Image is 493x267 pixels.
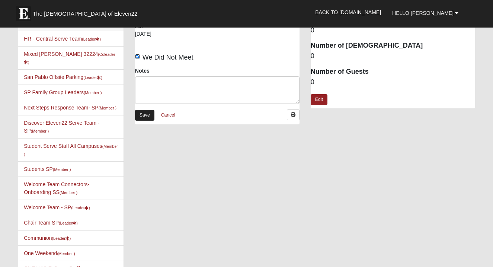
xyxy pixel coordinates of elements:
[52,236,71,241] small: (Leader )
[99,106,116,110] small: (Member )
[311,41,475,51] dt: Number of [DEMOGRAPHIC_DATA]
[135,110,154,121] a: Save
[156,109,180,121] a: Cancel
[31,129,49,133] small: (Member )
[24,105,116,111] a: Next Steps Response Team- SP(Member )
[311,77,475,87] dd: 0
[71,206,90,210] small: (Leader )
[24,166,71,172] a: Students SP(Member )
[287,109,300,120] a: Print Attendance Roster
[24,143,118,157] a: Student Serve Staff All Campuses(Member )
[24,51,115,65] a: Mixed [PERSON_NAME] 32224(Coleader)
[60,190,77,195] small: (Member )
[24,250,75,256] a: One Weekend(Member )
[83,75,102,80] small: (Leader )
[84,90,102,95] small: (Member )
[24,235,71,241] a: Communion(Leader)
[24,74,102,80] a: San Pablo Offsite Parking(Leader)
[143,54,193,61] span: We Did Not Meet
[135,67,150,74] label: Notes
[33,10,137,18] span: The [DEMOGRAPHIC_DATA] of Eleven22
[135,30,168,43] div: [DATE]
[24,220,78,226] a: Chair Team SP(Leader)
[12,3,161,21] a: The [DEMOGRAPHIC_DATA] of Eleven22
[311,94,327,105] a: Edit
[311,67,475,77] dt: Number of Guests
[53,167,71,172] small: (Member )
[135,54,140,59] input: We Did Not Meet
[59,221,78,225] small: (Leader )
[82,37,101,41] small: (Leader )
[24,36,101,42] a: HR - Central Serve Team(Leader)
[311,51,475,61] dd: 0
[24,89,102,95] a: SP Family Group Leaders(Member )
[310,3,387,22] a: Back to [DOMAIN_NAME]
[24,204,90,210] a: Welcome Team - SP(Leader)
[24,120,100,134] a: Discover Eleven22 Serve Team - SP(Member )
[24,144,118,156] small: (Member )
[16,6,31,21] img: Eleven22 logo
[387,4,464,22] a: Hello [PERSON_NAME]
[57,251,75,256] small: (Member )
[24,181,89,195] a: Welcome Team Connectors- Onboarding SS(Member )
[311,26,475,35] dd: 0
[392,10,454,16] span: Hello [PERSON_NAME]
